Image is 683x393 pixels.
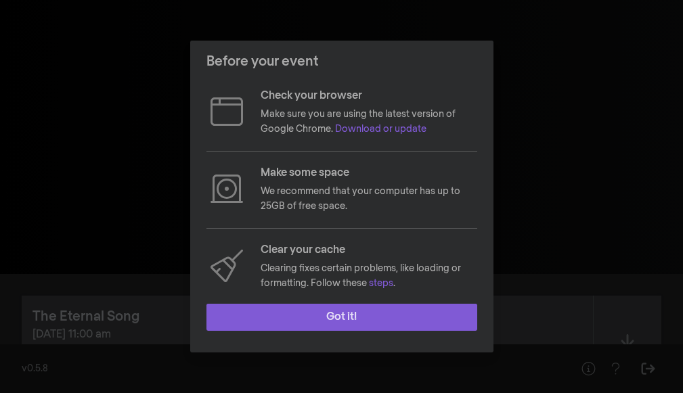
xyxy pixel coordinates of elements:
[261,107,477,137] p: Make sure you are using the latest version of Google Chrome.
[190,41,493,83] header: Before your event
[261,261,477,292] p: Clearing fixes certain problems, like loading or formatting. Follow these .
[261,184,477,214] p: We recommend that your computer has up to 25GB of free space.
[369,279,393,288] a: steps
[206,304,477,331] button: Got it!
[335,124,426,134] a: Download or update
[261,165,477,181] p: Make some space
[261,88,477,104] p: Check your browser
[261,242,477,258] p: Clear your cache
